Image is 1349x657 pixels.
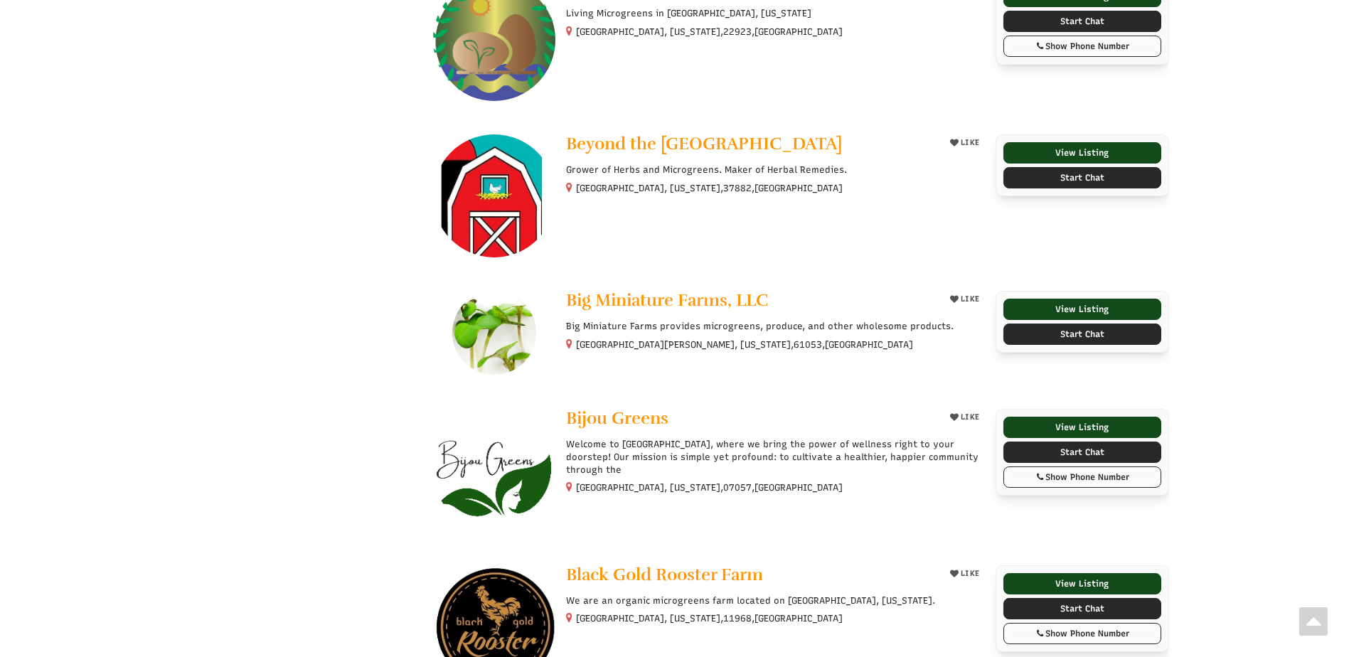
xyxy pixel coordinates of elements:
[566,134,935,156] a: Beyond the [GEOGRAPHIC_DATA]
[566,7,985,20] p: Living Microgreens in [GEOGRAPHIC_DATA], [US_STATE]
[566,133,842,154] span: Beyond the [GEOGRAPHIC_DATA]
[566,291,935,313] a: Big Miniature Farms, LLC
[959,138,980,147] span: LIKE
[755,612,843,625] span: [GEOGRAPHIC_DATA]
[945,291,985,308] button: LIKE
[723,182,752,195] span: 37882
[576,183,843,193] small: [GEOGRAPHIC_DATA], [US_STATE], ,
[576,339,913,350] small: [GEOGRAPHIC_DATA][PERSON_NAME], [US_STATE], ,
[576,613,843,624] small: [GEOGRAPHIC_DATA], [US_STATE], ,
[755,182,843,195] span: [GEOGRAPHIC_DATA]
[723,481,752,494] span: 07057
[566,409,935,431] a: Bijou Greens
[755,26,843,38] span: [GEOGRAPHIC_DATA]
[1003,11,1161,32] a: Start Chat
[1011,627,1153,640] div: Show Phone Number
[723,612,752,625] span: 11968
[1003,442,1161,463] a: Start Chat
[1003,324,1161,345] a: Start Chat
[566,564,763,585] span: Black Gold Rooster Farm
[1011,471,1153,484] div: Show Phone Number
[959,568,980,577] span: LIKE
[566,320,985,333] p: Big Miniature Farms provides microgreens, produce, and other wholesome products.
[433,409,556,532] img: Bijou Greens
[959,294,980,304] span: LIKE
[1003,167,1161,188] a: Start Chat
[1003,598,1161,619] a: Start Chat
[452,291,536,375] img: Big Miniature Farms, LLC
[566,289,768,311] span: Big Miniature Farms, LLC
[566,164,985,176] p: Grower of Herbs and Microgreens. Maker of Herbal Remedies.
[755,481,843,494] span: [GEOGRAPHIC_DATA]
[566,438,985,477] p: Welcome to [GEOGRAPHIC_DATA], where we bring the power of wellness right to your doorstep! Our mi...
[723,26,752,38] span: 22923
[576,482,843,493] small: [GEOGRAPHIC_DATA], [US_STATE], ,
[1003,142,1161,164] a: View Listing
[566,407,668,429] span: Bijou Greens
[566,565,935,587] a: Black Gold Rooster Farm
[959,412,980,421] span: LIKE
[433,134,556,257] img: Beyond the Barn Herb Farm
[945,134,985,151] button: LIKE
[576,26,843,37] small: [GEOGRAPHIC_DATA], [US_STATE], ,
[1011,40,1153,53] div: Show Phone Number
[945,565,985,582] button: LIKE
[945,409,985,426] button: LIKE
[825,338,913,351] span: [GEOGRAPHIC_DATA]
[1003,417,1161,438] a: View Listing
[566,594,985,607] p: We are an organic microgreens farm located on [GEOGRAPHIC_DATA], [US_STATE].
[794,338,822,351] span: 61053
[1003,573,1161,594] a: View Listing
[1003,299,1161,320] a: View Listing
